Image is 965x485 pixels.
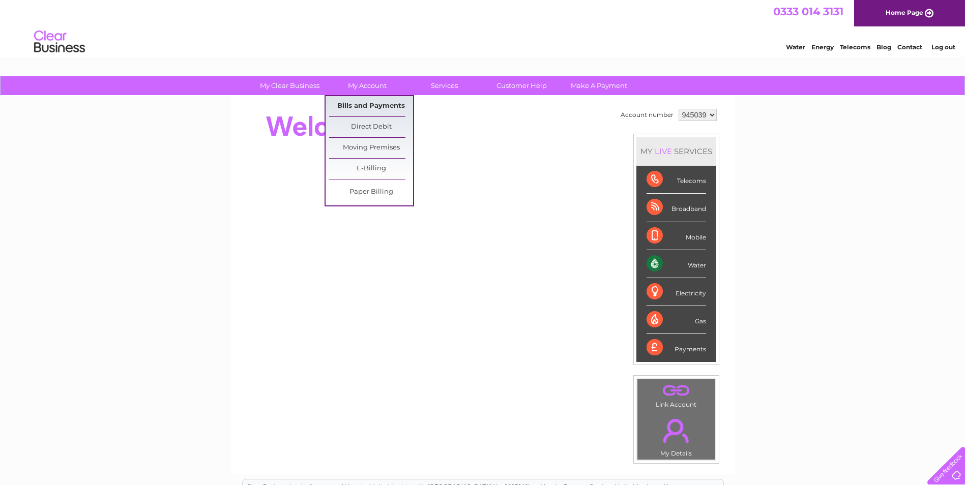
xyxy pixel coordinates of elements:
[647,166,706,194] div: Telecoms
[329,182,413,202] a: Paper Billing
[647,250,706,278] div: Water
[329,117,413,137] a: Direct Debit
[773,5,843,18] a: 0333 014 3131
[897,43,922,51] a: Contact
[329,138,413,158] a: Moving Premises
[480,76,564,95] a: Customer Help
[931,43,955,51] a: Log out
[243,6,723,49] div: Clear Business is a trading name of Verastar Limited (registered in [GEOGRAPHIC_DATA] No. 3667643...
[647,194,706,222] div: Broadband
[786,43,805,51] a: Water
[637,410,716,460] td: My Details
[557,76,641,95] a: Make A Payment
[653,146,674,156] div: LIVE
[329,159,413,179] a: E-Billing
[647,278,706,306] div: Electricity
[636,137,716,166] div: MY SERVICES
[325,76,409,95] a: My Account
[840,43,870,51] a: Telecoms
[637,379,716,411] td: Link Account
[647,334,706,361] div: Payments
[329,96,413,116] a: Bills and Payments
[647,306,706,334] div: Gas
[876,43,891,51] a: Blog
[34,26,85,57] img: logo.png
[640,413,713,448] a: .
[811,43,834,51] a: Energy
[618,106,676,124] td: Account number
[402,76,486,95] a: Services
[640,382,713,400] a: .
[248,76,332,95] a: My Clear Business
[647,222,706,250] div: Mobile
